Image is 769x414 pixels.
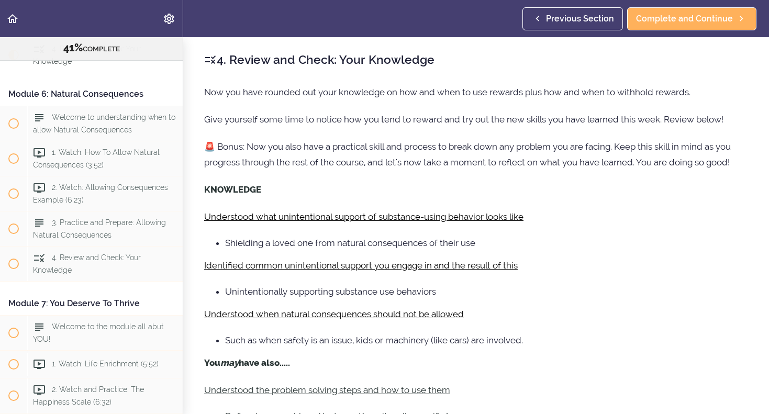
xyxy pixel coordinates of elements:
u: Understood what unintentional support of substance-using behavior looks like [204,211,523,222]
span: 41% [63,41,83,54]
h2: 4. Review and Check: Your Knowledge [204,51,748,69]
li: Such as when safety is an issue, kids or machinery (like cars) are involved. [225,333,748,347]
u: Identified common unintentional support you engage in and the result of this [204,260,518,271]
svg: Settings Menu [163,13,175,25]
span: 1. Watch: Life Enrichment (5:52) [52,360,159,368]
em: may [220,357,239,368]
a: Complete and Continue [627,7,756,30]
strong: KNOWLEDGE [204,184,261,195]
p: 🚨 Bonus: Now you also have a practical skill and process to break down any problem you are facing... [204,139,748,170]
u: Understood the problem solving steps and how to use them [204,385,450,395]
span: 2. Watch and Practice: The Happiness Scale (6:32) [33,385,144,406]
span: 3. Practice and Prepare: Allowing Natural Consequences [33,218,166,239]
li: Unintentionally supporting substance use behaviors [225,285,748,298]
p: Now you have rounded out your knowledge on how and when to use rewards plus how and when to withh... [204,84,748,100]
span: Complete and Continue [636,13,733,25]
span: Welcome to understanding when to allow Natural Consequences [33,113,175,133]
span: 2. Watch: Allowing Consequences Example (6:23) [33,183,168,204]
u: Understood when natural consequences should not be allowed [204,309,464,319]
strong: You have also..... [204,357,290,368]
svg: Back to course curriculum [6,13,19,25]
div: COMPLETE [13,41,170,55]
span: 4. Review and Check: Your Knowledge [33,44,141,65]
span: 1. Watch: How To Allow Natural Consequences (3:52) [33,148,160,169]
span: Previous Section [546,13,614,25]
a: Previous Section [522,7,623,30]
span: Welcome to the module all abut YOU! [33,322,164,343]
p: Give yourself some time to notice how you tend to reward and try out the new skills you have lear... [204,111,748,127]
span: 4. Review and Check: Your Knowledge [33,253,141,274]
li: Shielding a loved one from natural consequences of their use [225,236,748,250]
